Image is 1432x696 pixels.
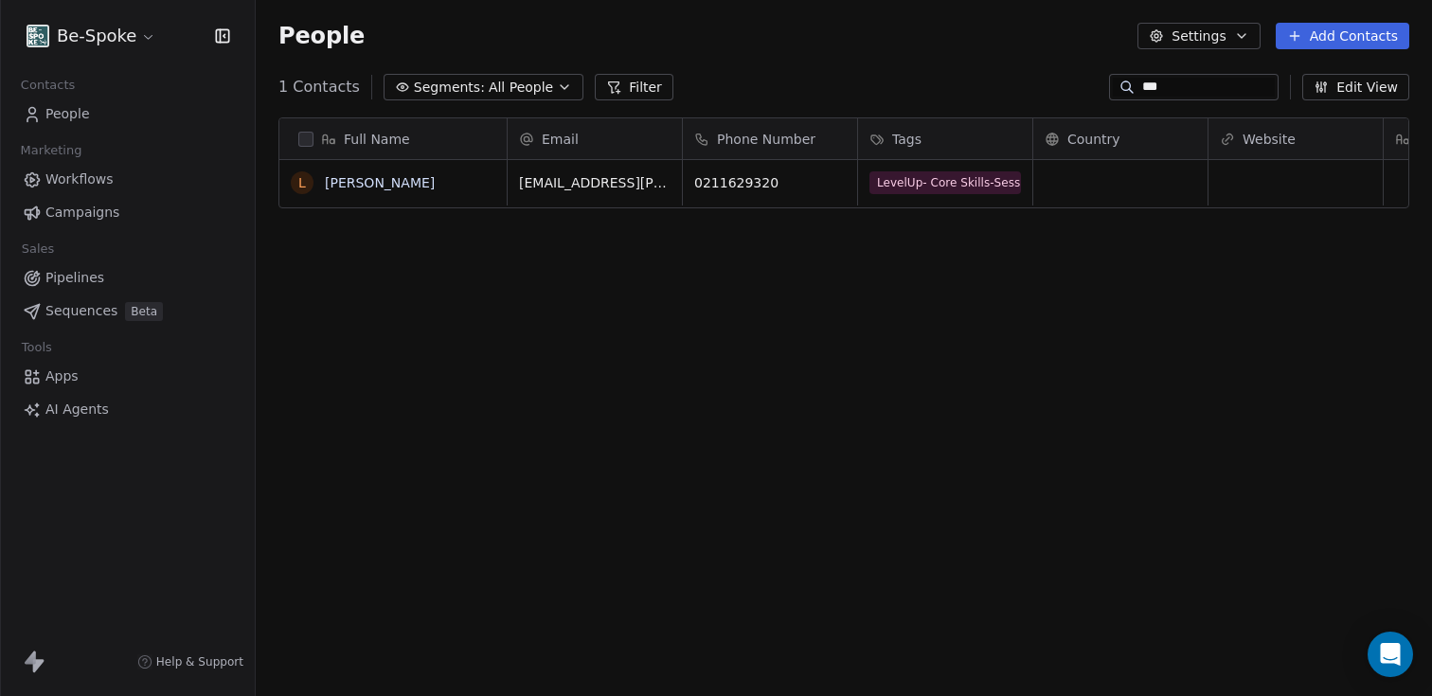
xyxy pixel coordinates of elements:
a: Workflows [15,164,240,195]
span: Phone Number [717,130,815,149]
a: Pipelines [15,262,240,294]
a: Apps [15,361,240,392]
div: L [298,173,306,193]
span: Tags [892,130,922,149]
span: People [45,104,90,124]
span: Contacts [12,71,83,99]
span: Full Name [344,130,410,149]
span: Marketing [12,136,90,165]
span: 1 Contacts [278,76,360,98]
span: People [278,22,365,50]
span: 0211629320 [694,173,846,192]
a: SequencesBeta [15,295,240,327]
span: Apps [45,366,79,386]
span: Help & Support [156,654,243,669]
span: Website [1243,130,1296,149]
span: Country [1067,130,1120,149]
span: Segments: [414,78,485,98]
span: All People [489,78,553,98]
a: AI Agents [15,394,240,425]
button: Be-Spoke [23,20,160,52]
a: Campaigns [15,197,240,228]
div: Open Intercom Messenger [1368,632,1413,677]
div: Website [1208,118,1383,159]
button: Settings [1137,23,1260,49]
span: Sales [13,235,63,263]
a: [PERSON_NAME] [325,175,435,190]
span: AI Agents [45,400,109,419]
div: Phone Number [683,118,857,159]
a: People [15,98,240,130]
button: Add Contacts [1276,23,1409,49]
a: Help & Support [137,654,243,669]
span: Sequences [45,301,117,321]
div: Full Name [279,118,507,159]
span: Workflows [45,170,114,189]
div: grid [279,160,508,686]
span: [EMAIL_ADDRESS][PERSON_NAME][DOMAIN_NAME] [519,173,671,192]
div: Email [508,118,682,159]
div: Country [1033,118,1208,159]
button: Edit View [1302,74,1409,100]
div: Tags [858,118,1032,159]
span: Beta [125,302,163,321]
span: Be-Spoke [57,24,136,48]
img: Facebook%20profile%20picture.png [27,25,49,47]
span: Email [542,130,579,149]
button: Filter [595,74,673,100]
span: LevelUp- Core Skills-Session [DATE] - [DATE] [869,171,1021,194]
span: Tools [13,333,60,362]
span: Campaigns [45,203,119,223]
span: Pipelines [45,268,104,288]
